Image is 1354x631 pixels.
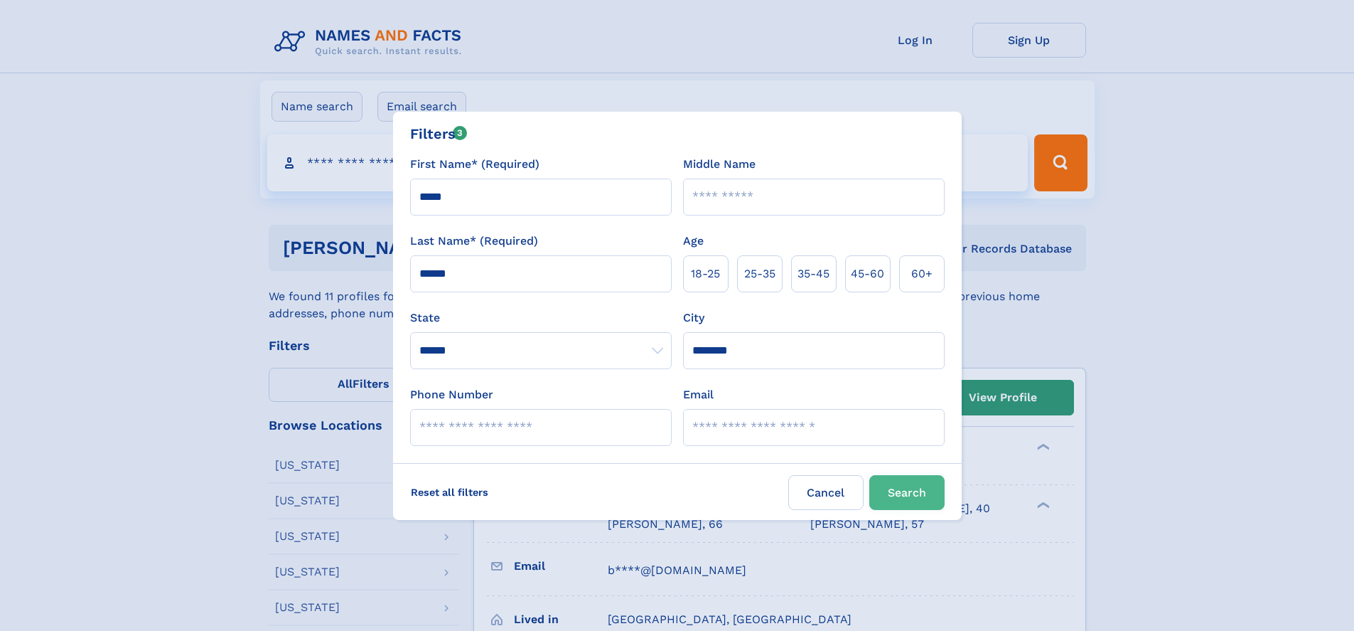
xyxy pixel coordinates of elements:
label: Age [683,233,704,250]
label: City [683,309,704,327]
span: 18‑25 [691,265,720,282]
label: Reset all filters [402,475,498,509]
label: Cancel [788,475,864,510]
span: 35‑45 [797,265,829,282]
label: Last Name* (Required) [410,233,538,250]
label: Phone Number [410,386,493,403]
span: 25‑35 [744,265,775,282]
span: 45‑60 [851,265,884,282]
label: State [410,309,672,327]
label: Middle Name [683,156,756,173]
div: Filters [410,123,468,144]
button: Search [869,475,945,510]
span: 60+ [911,265,933,282]
label: First Name* (Required) [410,156,539,173]
label: Email [683,386,714,403]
